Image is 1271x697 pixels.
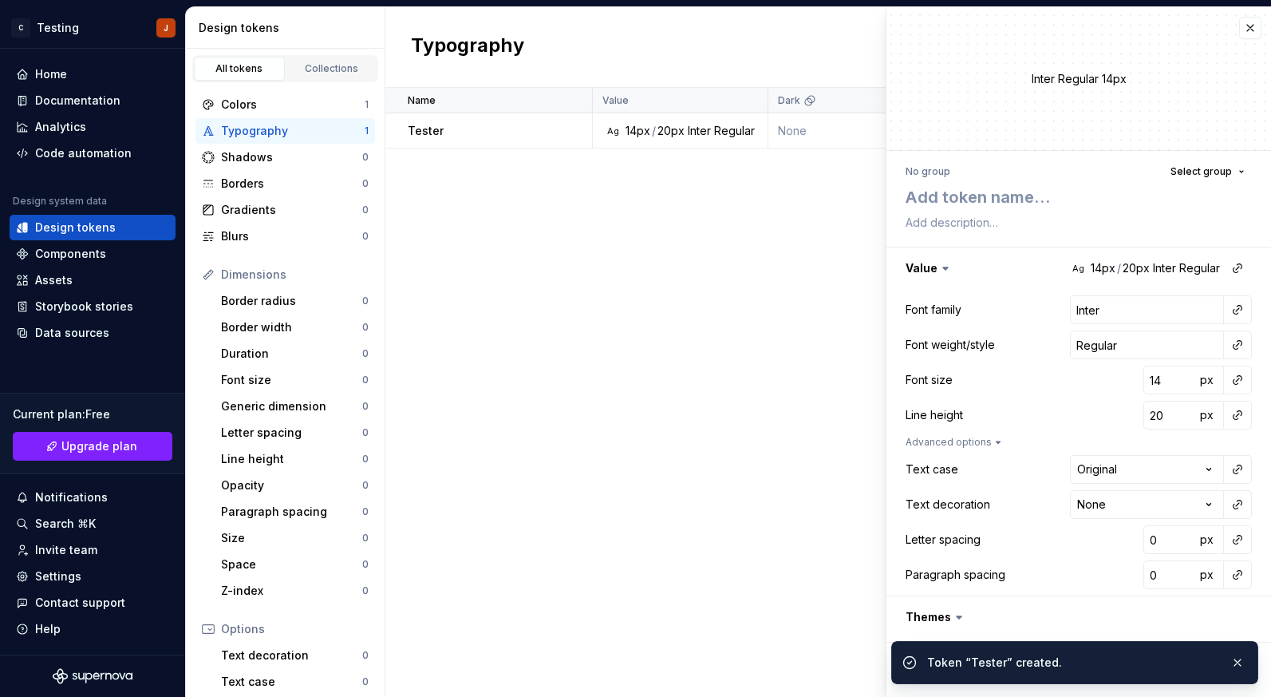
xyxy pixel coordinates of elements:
[10,485,176,510] button: Notifications
[11,18,30,38] div: C
[221,583,362,599] div: Z-index
[35,93,120,109] div: Documentation
[362,426,369,439] div: 0
[13,406,172,422] div: Current plan : Free
[10,590,176,616] button: Contact support
[215,394,375,419] a: Generic dimension0
[10,320,176,346] a: Data sources
[13,432,172,461] button: Upgrade plan
[221,372,362,388] div: Font size
[61,438,137,454] span: Upgrade plan
[906,302,961,318] div: Font family
[606,125,619,137] div: Ag
[1195,564,1218,586] button: px
[215,420,375,446] a: Letter spacing0
[3,10,182,45] button: CTestingJ
[362,532,369,545] div: 0
[927,655,1218,671] div: Token “Tester” created.
[215,525,375,551] a: Size0
[10,215,176,240] a: Design tokens
[35,246,106,262] div: Components
[10,294,176,319] a: Storybook stories
[10,141,176,166] a: Code automation
[10,267,176,293] a: Assets
[215,552,375,577] a: Space0
[35,145,132,161] div: Code automation
[195,118,375,144] a: Typography1
[35,489,108,505] div: Notifications
[221,451,362,467] div: Line height
[362,295,369,307] div: 0
[215,367,375,393] a: Font size0
[602,94,629,107] p: Value
[626,123,650,139] div: 14px
[215,315,375,340] a: Border width0
[215,643,375,668] a: Text decoration0
[215,578,375,604] a: Z-index0
[10,564,176,589] a: Settings
[768,113,944,149] td: None
[362,584,369,597] div: 0
[195,171,375,196] a: Borders0
[10,88,176,113] a: Documentation
[221,477,362,493] div: Opacity
[35,516,96,532] div: Search ⌘K
[10,114,176,140] a: Analytics
[10,511,176,537] button: Search ⌘K
[35,542,97,558] div: Invite team
[362,558,369,571] div: 0
[10,61,176,87] a: Home
[411,33,524,61] h2: Typography
[221,504,362,520] div: Paragraph spacing
[362,374,369,386] div: 0
[221,346,362,362] div: Duration
[215,446,375,472] a: Line height0
[1143,560,1195,589] input: 0
[688,123,711,139] div: Inter
[221,556,362,572] div: Space
[1200,373,1214,386] span: px
[365,98,369,111] div: 1
[1170,165,1232,178] span: Select group
[886,70,1271,88] div: Inter Regular 14px
[652,123,656,139] div: /
[221,123,365,139] div: Typography
[13,195,107,208] div: Design system data
[1195,404,1218,426] button: px
[906,407,963,423] div: Line height
[221,530,362,546] div: Size
[215,499,375,525] a: Paragraph spacing0
[1143,525,1195,554] input: 0
[199,62,279,75] div: All tokens
[221,228,362,244] div: Blurs
[53,668,132,684] svg: Supernova Logo
[221,97,365,113] div: Colors
[10,616,176,642] button: Help
[195,92,375,117] a: Colors1
[408,94,436,107] p: Name
[362,453,369,465] div: 0
[906,567,1005,583] div: Paragraph spacing
[657,123,685,139] div: 20px
[221,425,362,441] div: Letter spacing
[1200,533,1214,546] span: px
[362,230,369,243] div: 0
[221,149,362,165] div: Shadows
[906,461,958,477] div: Text case
[1195,369,1218,391] button: px
[35,595,125,611] div: Contact support
[1200,408,1214,422] span: px
[906,165,950,178] div: No group
[1163,160,1252,183] button: Select group
[215,669,375,695] a: Text case0
[906,436,1005,449] button: Advanced options
[362,177,369,190] div: 0
[221,674,362,690] div: Text case
[221,176,362,192] div: Borders
[35,272,73,288] div: Assets
[1072,262,1084,275] div: Ag
[362,649,369,662] div: 0
[215,288,375,314] a: Border radius0
[1200,568,1214,581] span: px
[362,675,369,688] div: 0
